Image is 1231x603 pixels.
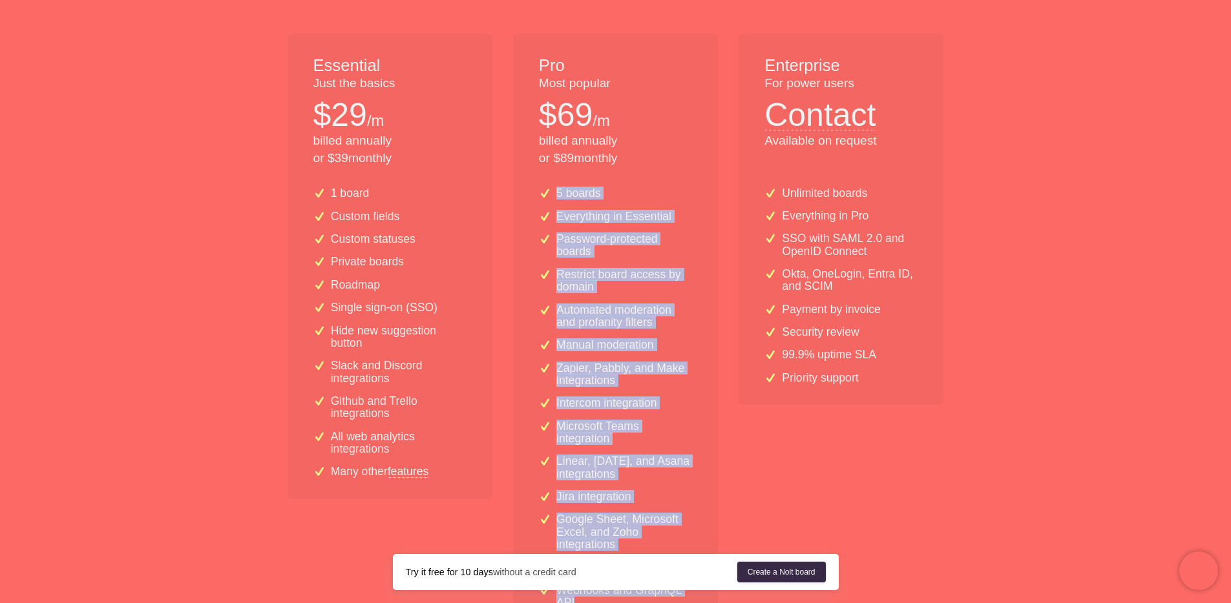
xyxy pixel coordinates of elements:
p: Hide new suggestion button [331,325,467,350]
p: Priority support [782,372,858,384]
p: Single sign-on (SSO) [331,301,437,314]
p: Jira integration [556,491,631,503]
iframe: Chatra live chat [1179,551,1218,590]
p: /m [593,110,610,132]
p: Intercom integration [556,397,657,409]
p: Okta, OneLogin, Entra ID, and SCIM [782,268,918,293]
p: billed annually or $ 89 monthly [539,132,692,167]
p: 5 boards [556,187,600,199]
p: Payment by invoice [782,303,881,316]
p: Restrict board access by domain [556,269,692,294]
p: Google Sheet, Microsoft Excel, and Zoho integrations [556,513,692,551]
p: SSO with SAML 2.0 and OpenID Connect [782,232,918,258]
p: For power users [764,75,918,92]
p: Available on request [764,132,918,150]
p: billed annually or $ 39 monthly [313,132,467,167]
p: Many other [331,465,429,478]
p: Everything in Essential [556,210,671,223]
h1: Pro [539,54,692,77]
p: $ 69 [539,92,593,138]
p: Custom statuses [331,233,416,245]
p: Security review [782,326,859,338]
p: Manual moderation [556,339,654,351]
p: 99.9% uptime SLA [782,349,876,361]
a: features [388,465,429,477]
p: Just the basics [313,75,467,92]
p: Microsoft Teams integration [556,420,692,445]
p: Everything in Pro [782,210,868,222]
p: All web analytics integrations [331,431,467,456]
button: Contact [764,92,876,130]
p: Roadmap [331,279,380,291]
p: Slack and Discord integrations [331,360,467,385]
p: Most popular [539,75,692,92]
p: Unlimited boards [782,187,867,199]
p: /m [367,110,384,132]
div: without a credit card [406,566,737,578]
p: Private boards [331,256,404,268]
p: Linear, [DATE], and Asana integrations [556,455,692,480]
p: Password-protected boards [556,233,692,258]
a: Create a Nolt board [737,562,826,582]
p: $ 29 [313,92,367,138]
p: Automated moderation and profanity filters [556,304,692,329]
strong: Try it free for 10 days [406,567,493,577]
h1: Essential [313,54,467,77]
p: Zapier, Pabbly, and Make integrations [556,362,692,387]
p: Custom fields [331,210,400,223]
p: 1 board [331,187,370,199]
p: Github and Trello integrations [331,395,467,420]
h1: Enterprise [764,54,918,77]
